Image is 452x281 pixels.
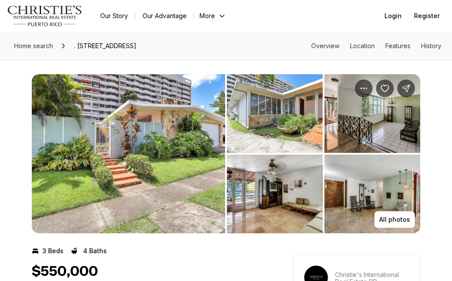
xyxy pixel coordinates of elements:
a: Our Story [93,10,135,22]
p: All photos [379,216,410,223]
h1: $550,000 [32,263,98,280]
button: View image gallery [32,74,225,233]
button: More [194,10,231,22]
span: Register [414,12,440,19]
button: View image gallery [227,155,323,233]
li: 2 of 4 [227,74,420,233]
button: Login [379,7,407,25]
nav: Page section menu [311,42,441,49]
span: . [STREET_ADDRESS] [71,39,140,53]
button: Register [409,7,445,25]
button: View image gallery [324,74,420,153]
button: View image gallery [227,74,323,153]
button: Save Property: . GENOVA ST #G-10 [376,80,394,97]
a: Skip to: Features [385,42,411,49]
button: Share Property: . GENOVA ST #G-10 [397,80,415,97]
a: Skip to: Location [350,42,375,49]
a: Our Advantage [136,10,194,22]
button: 4 Baths [71,244,107,258]
span: Home search [14,42,53,49]
a: Home search [11,39,56,53]
a: Skip to: History [421,42,441,49]
li: 1 of 4 [32,74,225,233]
button: View image gallery [324,155,420,233]
button: All photos [374,211,415,228]
p: 3 Beds [42,247,64,254]
div: Listing Photos [32,74,420,233]
button: Property options [355,80,373,97]
a: Skip to: Overview [311,42,339,49]
span: Login [384,12,402,19]
img: logo [7,5,83,27]
p: 4 Baths [83,247,107,254]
